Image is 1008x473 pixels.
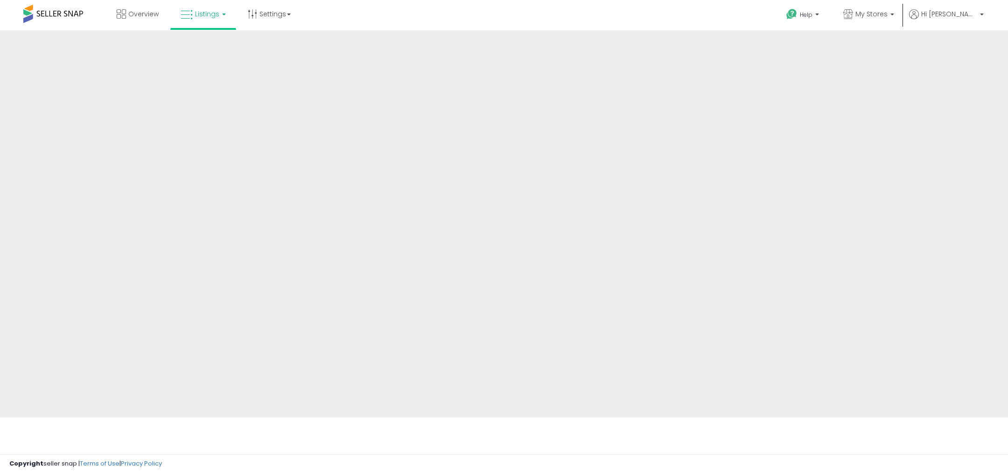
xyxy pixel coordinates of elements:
[195,9,219,19] span: Listings
[779,1,828,30] a: Help
[909,9,984,30] a: Hi [PERSON_NAME]
[128,9,159,19] span: Overview
[855,9,888,19] span: My Stores
[786,8,798,20] i: Get Help
[921,9,977,19] span: Hi [PERSON_NAME]
[800,11,812,19] span: Help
